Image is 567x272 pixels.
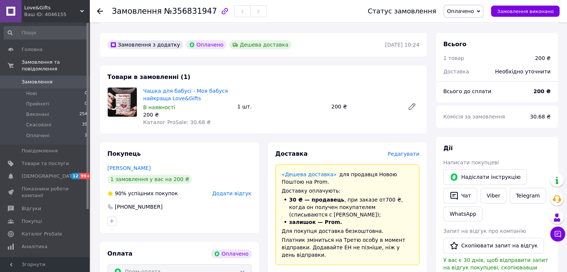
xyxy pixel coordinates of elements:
div: 1 шт. [234,101,328,112]
input: Пошук [4,26,88,39]
span: Дії [443,145,453,152]
span: Замовлення [22,79,53,85]
div: 200 ₴ [143,111,231,118]
span: 99+ [79,173,92,179]
span: 0 [85,90,87,97]
span: Доставка [275,150,308,157]
a: [PERSON_NAME] [107,165,151,171]
span: Замовлення та повідомлення [22,59,89,72]
div: Для покупця доставка безкоштовна. [282,227,413,235]
span: 30.68 ₴ [530,114,551,120]
span: Покупці [22,218,42,225]
span: Відгуки [22,205,41,212]
a: Чашка для бабусі - Моя бабуся найкраща Love&Gifts [143,88,228,101]
span: Товари в замовленні (1) [107,73,190,80]
span: Каталог ProSale [22,231,62,237]
span: Всього до сплати [443,88,491,94]
span: Скасовані [26,121,51,128]
div: 1 замовлення у вас на 200 ₴ [107,175,192,184]
span: Редагувати [388,151,419,157]
span: В наявності [143,104,175,110]
div: [PHONE_NUMBER] [114,203,163,211]
span: 0 [85,101,87,107]
a: WhatsApp [443,206,482,221]
button: Надіслати інструкцію [443,169,527,185]
div: 200 ₴ [328,101,401,112]
span: Прийняті [26,101,49,107]
a: Telegram [510,188,546,203]
span: №356831947 [164,7,217,16]
span: Комісія за замовлення [443,114,505,120]
button: Скопіювати запит на відгук [443,238,544,253]
div: Дешева доставка [229,40,291,49]
span: Товари та послуги [22,160,69,167]
div: для продавця Новою Поштою на Prom. [282,171,413,186]
span: Запит на відгук про компанію [443,228,526,234]
div: Повернутися назад [97,7,103,15]
span: Каталог ProSale: 30.68 ₴ [143,119,211,125]
img: Чашка для бабусі - Моя бабуся найкраща Love&Gifts [108,88,137,117]
div: 200 ₴ [535,54,551,62]
span: Оплачено [447,8,474,14]
b: 200 ₴ [533,88,551,94]
div: Необхідно уточнити [491,63,555,80]
span: 30 ₴ — продавець [289,197,344,203]
span: 35 [82,121,87,128]
div: Статус замовлення [368,7,436,15]
span: Нові [26,90,37,97]
span: Повідомлення [22,148,58,154]
span: Замовлення виконано [497,9,554,14]
li: , при заказе от 700 ₴ , когда он получен покупателем (списываются с [PERSON_NAME]); [282,196,413,218]
time: [DATE] 10:24 [385,42,419,48]
span: Оплачені [26,132,50,139]
span: 254 [79,111,87,118]
span: [DEMOGRAPHIC_DATA] [22,173,77,180]
span: Управління сайтом [22,256,69,269]
span: залишок — Prom. [289,219,342,225]
div: Доставку оплачують: [282,187,413,194]
span: 1 [85,132,87,139]
a: «Дешева доставка» [282,171,337,177]
div: Замовлення з додатку [107,40,183,49]
div: Ваш ID: 4046155 [24,11,89,18]
a: Редагувати [404,99,419,114]
span: Написати покупцеві [443,159,499,165]
span: Додати відгук [212,190,251,196]
span: Замовлення [112,7,162,16]
span: Доставка [443,69,469,75]
button: Чат [443,188,477,203]
span: Показники роботи компанії [22,186,69,199]
div: Оплачено [186,40,226,49]
span: 90% [115,190,126,196]
span: Всього [443,41,466,48]
button: Замовлення виконано [491,6,560,17]
span: Love&Gifts [24,4,80,11]
a: Viber [480,188,506,203]
span: 1 товар [443,55,464,61]
span: Покупець [107,150,141,157]
div: успішних покупок [107,190,178,197]
span: Аналітика [22,243,47,250]
span: Головна [22,46,42,53]
span: Оплата [107,250,132,257]
div: Оплачено [211,249,251,258]
button: Чат з покупцем [550,227,565,241]
span: 12 [71,173,79,179]
span: Виконані [26,111,49,118]
div: Платник зміниться на Третю особу в момент відправки. Додавайте ЕН не пізніше, ніж у день відправки. [282,236,413,259]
